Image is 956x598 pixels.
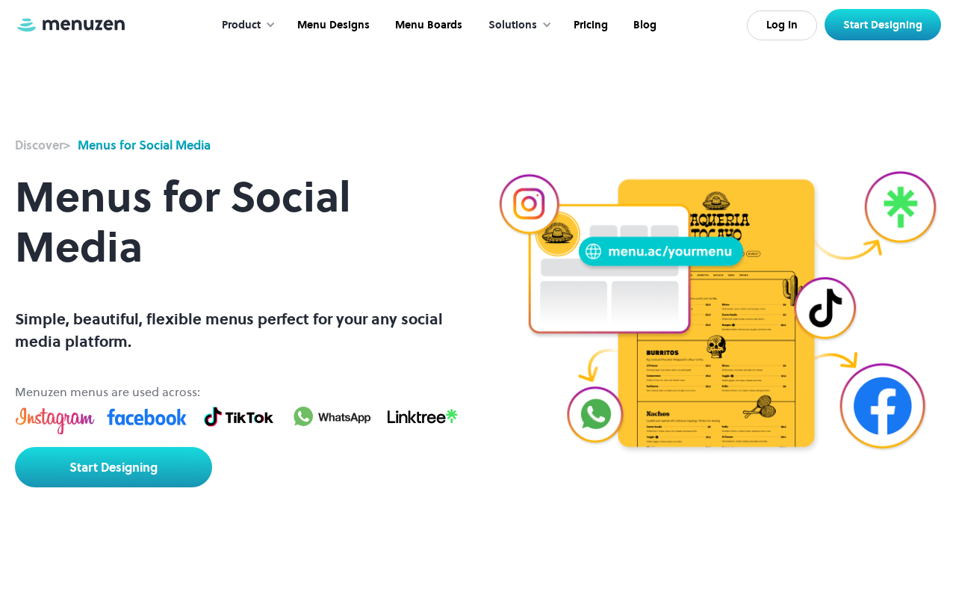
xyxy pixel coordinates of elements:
a: Menu Designs [283,2,381,49]
a: Start Designing [15,447,212,487]
div: > [15,136,70,154]
a: Menu Boards [381,2,474,49]
a: Pricing [559,2,619,49]
div: Solutions [474,2,559,49]
a: Blog [619,2,668,49]
div: Menuzen menus are used across: [15,383,463,401]
div: Product [207,2,283,49]
a: Log In [747,10,817,40]
strong: Discover [15,137,63,153]
p: Simple, beautiful, flexible menus perfect for your any social media platform. [15,308,463,353]
h1: Menus for Social Media [15,154,463,290]
div: Product [222,17,261,34]
div: Solutions [488,17,537,34]
a: Start Designing [825,9,941,40]
div: Menus for Social Media [78,136,211,154]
